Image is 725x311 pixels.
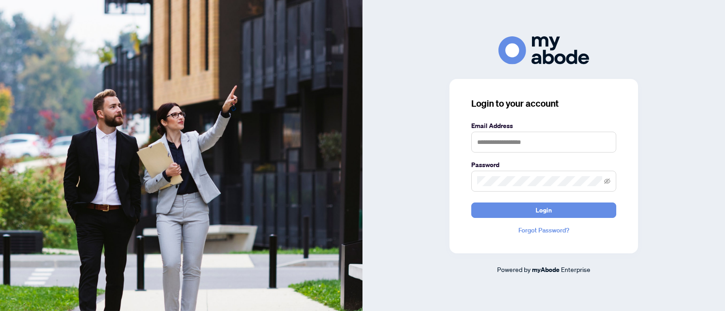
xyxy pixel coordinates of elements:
[532,265,560,275] a: myAbode
[498,36,589,64] img: ma-logo
[497,265,531,273] span: Powered by
[471,225,616,235] a: Forgot Password?
[471,121,616,131] label: Email Address
[471,202,616,218] button: Login
[536,203,552,217] span: Login
[471,160,616,170] label: Password
[561,265,590,273] span: Enterprise
[604,178,610,184] span: eye-invisible
[471,97,616,110] h3: Login to your account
